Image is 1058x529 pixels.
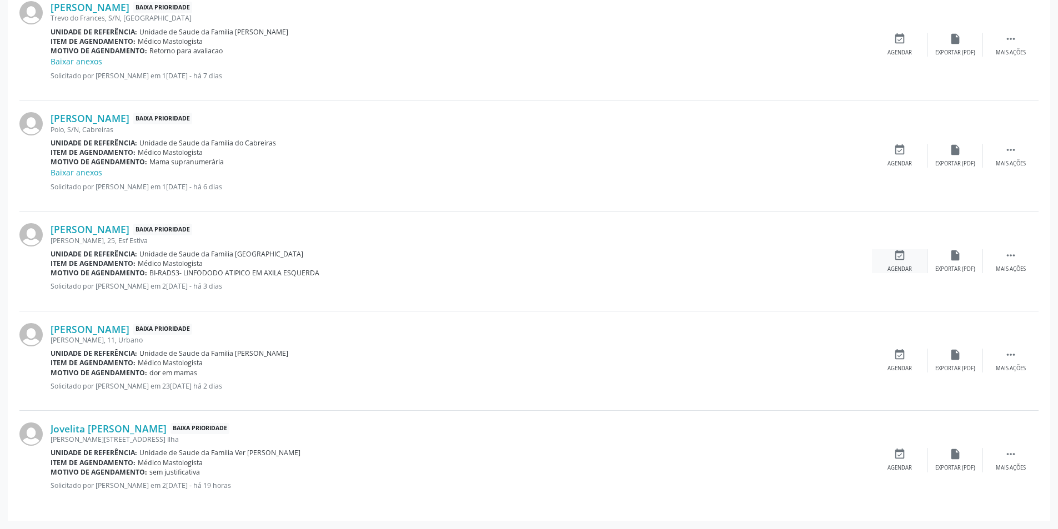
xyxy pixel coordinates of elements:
b: Item de agendamento: [51,148,136,157]
b: Item de agendamento: [51,458,136,467]
span: Baixa Prioridade [171,423,229,435]
span: sem justificativa [149,467,200,477]
b: Motivo de agendamento: [51,268,147,278]
b: Unidade de referência: [51,138,137,148]
span: Médico Mastologista [138,148,203,157]
div: [PERSON_NAME], 25, Esf Estiva [51,236,872,245]
i: insert_drive_file [949,144,961,156]
div: Mais ações [996,49,1026,57]
p: Solicitado por [PERSON_NAME] em 2[DATE] - há 3 dias [51,281,872,291]
b: Unidade de referência: [51,249,137,259]
span: Unidade de Saude da Familia [GEOGRAPHIC_DATA] [139,249,303,259]
div: Polo, S/N, Cabreiras [51,125,872,134]
img: img [19,112,43,135]
div: Mais ações [996,365,1026,372]
div: Trevo do Frances, S/N, [GEOGRAPHIC_DATA] [51,13,872,23]
b: Motivo de agendamento: [51,157,147,167]
span: Médico Mastologista [138,37,203,46]
img: img [19,323,43,346]
span: Unidade de Saude da Familia Ver [PERSON_NAME] [139,448,300,457]
i: insert_drive_file [949,448,961,460]
span: Baixa Prioridade [133,324,192,335]
div: Exportar (PDF) [935,160,975,168]
img: img [19,1,43,24]
a: [PERSON_NAME] [51,112,129,124]
span: Retorno para avaliacao [149,46,223,56]
i: insert_drive_file [949,349,961,361]
p: Solicitado por [PERSON_NAME] em 2[DATE] - há 19 horas [51,481,872,490]
div: Mais ações [996,464,1026,472]
p: Solicitado por [PERSON_NAME] em 1[DATE] - há 7 dias [51,71,872,80]
a: Baixar anexos [51,167,102,178]
img: img [19,223,43,246]
b: Unidade de referência: [51,349,137,358]
a: Baixar anexos [51,56,102,67]
div: [PERSON_NAME][STREET_ADDRESS] Ilha [51,435,872,444]
img: img [19,422,43,446]
div: Exportar (PDF) [935,265,975,273]
div: Mais ações [996,160,1026,168]
span: Médico Mastologista [138,259,203,268]
i:  [1005,144,1017,156]
span: Baixa Prioridade [133,113,192,124]
b: Item de agendamento: [51,358,136,367]
div: Exportar (PDF) [935,464,975,472]
p: Solicitado por [PERSON_NAME] em 1[DATE] - há 6 dias [51,182,872,192]
i:  [1005,33,1017,45]
i:  [1005,249,1017,261]
div: Agendar [887,365,912,372]
a: [PERSON_NAME] [51,1,129,13]
span: Mama supranumerária [149,157,224,167]
span: Unidade de Saude da Familia [PERSON_NAME] [139,349,288,358]
b: Unidade de referência: [51,27,137,37]
div: Exportar (PDF) [935,49,975,57]
b: Motivo de agendamento: [51,368,147,377]
b: Unidade de referência: [51,448,137,457]
b: Motivo de agendamento: [51,467,147,477]
span: Unidade de Saude da Familia [PERSON_NAME] [139,27,288,37]
i: insert_drive_file [949,33,961,45]
p: Solicitado por [PERSON_NAME] em 23[DATE] há 2 dias [51,381,872,391]
b: Item de agendamento: [51,37,136,46]
div: Agendar [887,464,912,472]
i: insert_drive_file [949,249,961,261]
div: Mais ações [996,265,1026,273]
i: event_available [894,249,906,261]
i: event_available [894,33,906,45]
div: Agendar [887,160,912,168]
span: Baixa Prioridade [133,2,192,13]
span: Médico Mastologista [138,458,203,467]
span: dor em mamas [149,368,197,377]
div: [PERSON_NAME], 11, Urbano [51,335,872,345]
div: Agendar [887,265,912,273]
i:  [1005,448,1017,460]
div: Exportar (PDF) [935,365,975,372]
i:  [1005,349,1017,361]
a: [PERSON_NAME] [51,223,129,235]
b: Item de agendamento: [51,259,136,268]
a: Jovelita [PERSON_NAME] [51,422,167,435]
i: event_available [894,144,906,156]
span: Unidade de Saude da Familia do Cabreiras [139,138,276,148]
div: Agendar [887,49,912,57]
a: [PERSON_NAME] [51,323,129,335]
i: event_available [894,349,906,361]
span: Médico Mastologista [138,358,203,367]
b: Motivo de agendamento: [51,46,147,56]
span: Baixa Prioridade [133,224,192,235]
i: event_available [894,448,906,460]
span: BI-RADS3- LINFODODO ATIPICO EM AXILA ESQUERDA [149,268,319,278]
